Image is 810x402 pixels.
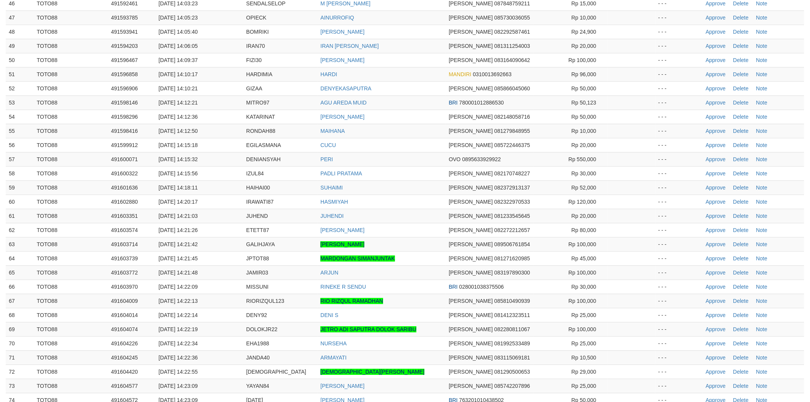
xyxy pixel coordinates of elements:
[246,29,269,35] span: BOMRIKI
[495,142,530,148] span: Copy 085722446375 to clipboard
[655,279,703,294] td: - - -
[655,251,703,265] td: - - -
[706,43,726,49] a: Approve
[655,53,703,67] td: - - -
[756,284,768,290] a: Note
[495,43,530,49] span: Copy 081311254003 to clipboard
[756,241,768,247] a: Note
[706,213,726,219] a: Approve
[449,100,458,106] span: BRI
[158,43,198,49] span: [DATE] 14:06:05
[449,156,461,162] span: OVO
[6,95,34,109] td: 53
[568,241,596,247] span: Rp 100,000
[449,71,472,77] span: MANDIRI
[706,270,726,276] a: Approve
[572,71,596,77] span: Rp 96,000
[111,15,138,21] span: 491593785
[320,142,336,148] a: CUCU
[733,383,748,389] a: Delete
[756,128,768,134] a: Note
[320,100,367,106] a: AGU AREDA MUID
[6,194,34,209] td: 60
[706,156,726,162] a: Approve
[756,15,768,21] a: Note
[6,39,34,53] td: 49
[34,279,108,294] td: TOTO88
[655,138,703,152] td: - - -
[34,223,108,237] td: TOTO88
[706,128,726,134] a: Approve
[706,100,726,106] a: Approve
[495,185,530,191] span: Copy 082372913137 to clipboard
[6,124,34,138] td: 55
[320,284,366,290] a: RINEKE R SENDU
[449,170,493,176] span: [PERSON_NAME]
[733,43,748,49] a: Delete
[158,0,198,7] span: [DATE] 14:03:23
[449,213,493,219] span: [PERSON_NAME]
[572,142,596,148] span: Rp 20,000
[733,71,748,77] a: Delete
[449,0,493,7] span: [PERSON_NAME]
[6,10,34,25] td: 47
[158,227,198,233] span: [DATE] 14:21:26
[756,142,768,148] a: Note
[449,15,493,21] span: [PERSON_NAME]
[34,237,108,251] td: TOTO88
[706,29,726,35] a: Approve
[320,355,346,361] a: ARMAYATI
[111,255,138,261] span: 491603739
[158,15,198,21] span: [DATE] 14:05:23
[320,170,362,176] a: PADLI PRATAMA
[320,185,343,191] a: SUHAIMI
[158,185,198,191] span: [DATE] 14:18:11
[6,152,34,166] td: 57
[733,213,748,219] a: Delete
[111,114,138,120] span: 491598296
[495,15,530,21] span: Copy 085730036055 to clipboard
[6,53,34,67] td: 50
[568,156,596,162] span: Rp 550,000
[706,298,726,304] a: Approve
[706,340,726,346] a: Approve
[733,0,748,7] a: Delete
[6,251,34,265] td: 64
[320,227,364,233] a: [PERSON_NAME]
[34,265,108,279] td: TOTO88
[158,71,198,77] span: [DATE] 14:10:17
[158,114,198,120] span: [DATE] 14:12:36
[34,109,108,124] td: TOTO88
[246,270,268,276] span: JAMIR03
[495,0,530,7] span: Copy 087848759211 to clipboard
[572,185,596,191] span: Rp 52,000
[733,255,748,261] a: Delete
[449,255,493,261] span: [PERSON_NAME]
[495,128,530,134] span: Copy 081279848955 to clipboard
[320,57,364,63] a: [PERSON_NAME]
[655,67,703,81] td: - - -
[158,255,198,261] span: [DATE] 14:21:45
[459,100,504,106] span: Copy 780001012886530 to clipboard
[320,340,346,346] a: NURSEHA
[111,185,138,191] span: 491601636
[495,213,530,219] span: Copy 081233545645 to clipboard
[756,227,768,233] a: Note
[34,10,108,25] td: TOTO88
[733,369,748,375] a: Delete
[449,270,493,276] span: [PERSON_NAME]
[34,124,108,138] td: TOTO88
[655,166,703,180] td: - - -
[6,209,34,223] td: 61
[756,369,768,375] a: Note
[733,340,748,346] a: Delete
[756,57,768,63] a: Note
[568,57,596,63] span: Rp 100,000
[655,109,703,124] td: - - -
[572,114,596,120] span: Rp 50,000
[655,265,703,279] td: - - -
[6,166,34,180] td: 58
[706,85,726,92] a: Approve
[246,71,272,77] span: HARDIMIA
[572,85,596,92] span: Rp 50,000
